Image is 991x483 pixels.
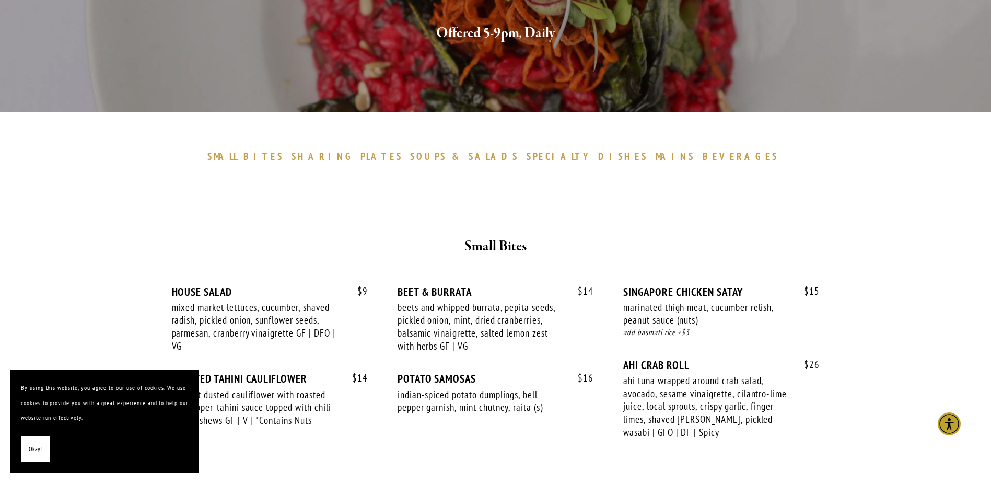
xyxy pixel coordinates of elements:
[207,150,289,163] a: SMALLBITES
[567,285,593,297] span: 14
[172,301,338,353] div: mixed market lettuces, cucumber, shaved radish, pickled onion, sunflower seeds, parmesan, cranber...
[578,285,583,297] span: $
[292,150,355,163] span: SHARING
[938,412,961,435] div: Accessibility Menu
[352,372,357,384] span: $
[398,285,593,298] div: BEET & BURRATA
[464,237,527,256] strong: Small Bites
[804,358,809,371] span: $
[357,285,363,297] span: $
[469,150,519,163] span: SALADS
[567,372,593,384] span: 16
[398,301,564,353] div: beets and whipped burrata, pepita seeds, pickled onion, mint, dried cranberries, balsamic vinaigr...
[342,372,368,384] span: 14
[656,150,700,163] a: MAINS
[191,22,800,44] h2: Offered 5-9pm, Daily
[703,150,779,163] span: BEVERAGES
[21,436,50,463] button: Okay!
[578,372,583,384] span: $
[398,372,593,385] div: POTATO SAMOSAS
[172,388,338,427] div: baharat dusted cauliflower with roasted red pepper-tahini sauce topped with chili-lime cashews GF...
[347,285,368,297] span: 9
[703,150,784,163] a: BEVERAGES
[243,150,284,163] span: BITES
[794,359,820,371] span: 26
[623,327,819,339] div: add basmati rice +$3
[207,150,239,163] span: SMALL
[623,301,789,327] div: marinated thigh meat, cucumber relish, peanut sauce (nuts)
[623,285,819,298] div: SINGAPORE CHICKEN SATAY
[527,150,653,163] a: SPECIALTYDISHES
[452,150,463,163] span: &
[623,359,819,372] div: AHI CRAB ROLL
[21,381,188,425] p: By using this website, you agree to our use of cookies. We use cookies to provide you with a grea...
[410,150,447,163] span: SOUPS
[598,150,648,163] span: DISHES
[794,285,820,297] span: 15
[656,150,695,163] span: MAINS
[623,374,789,439] div: ahi tuna wrapped around crab salad, avocado, sesame vinaigrette, cilantro-lime juice, local sprou...
[360,150,403,163] span: PLATES
[804,285,809,297] span: $
[292,150,407,163] a: SHARINGPLATES
[29,442,42,457] span: Okay!
[398,388,564,414] div: indian-spiced potato dumplings, bell pepper garnish, mint chutney, raita (s)
[172,285,368,298] div: HOUSE SALAD
[10,370,199,473] section: Cookie banner
[527,150,593,163] span: SPECIALTY
[410,150,523,163] a: SOUPS&SALADS
[172,372,368,385] div: ROASTED TAHINI CAULIFLOWER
